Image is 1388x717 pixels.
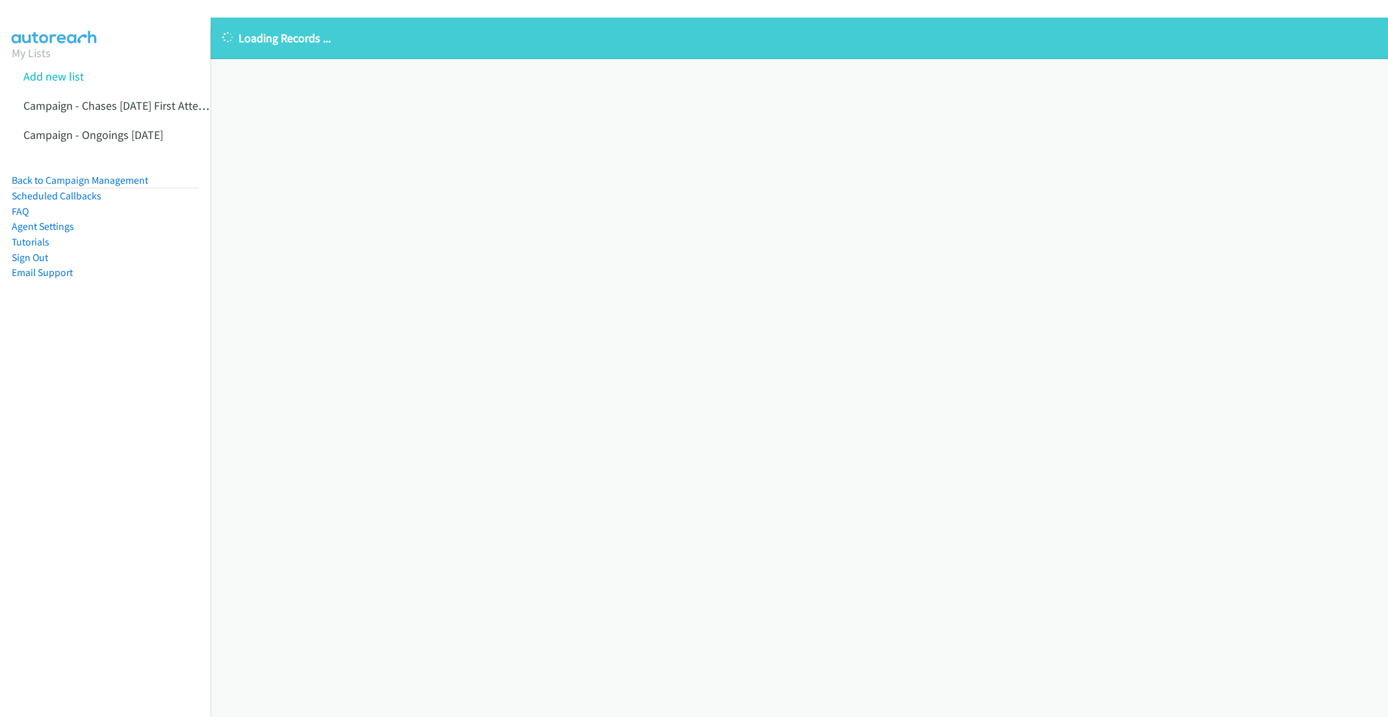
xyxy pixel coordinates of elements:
p: Loading Records ... [222,29,1376,47]
a: Campaign - Ongoings [DATE] [23,127,163,142]
a: Campaign - Chases [DATE] First Attempts [23,98,224,113]
a: My Lists [12,45,51,60]
a: FAQ [12,205,29,218]
a: Scheduled Callbacks [12,190,101,202]
a: Email Support [12,266,73,279]
a: Add new list [23,69,84,84]
a: Tutorials [12,236,49,248]
a: Back to Campaign Management [12,174,148,186]
a: Agent Settings [12,220,74,233]
a: Sign Out [12,251,48,264]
